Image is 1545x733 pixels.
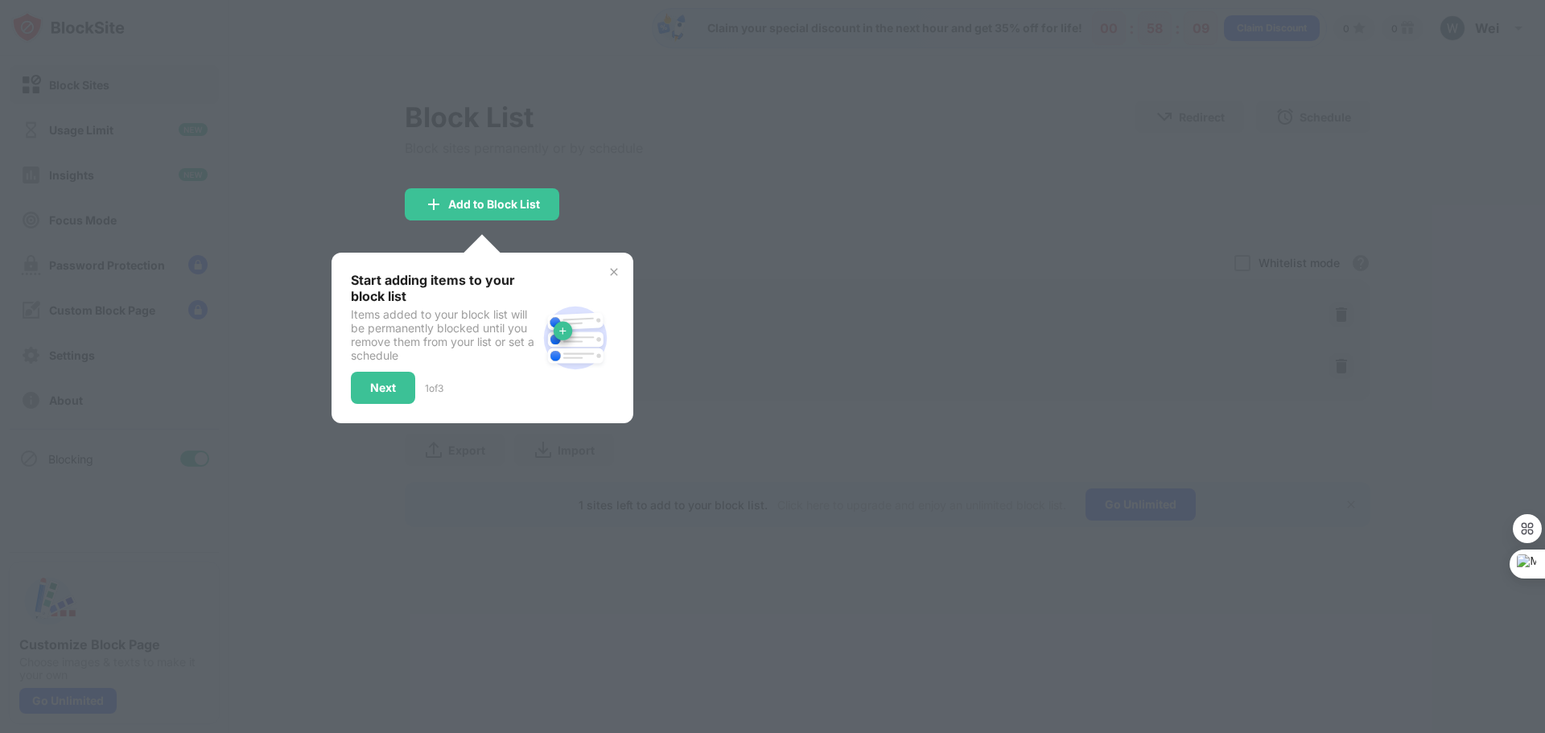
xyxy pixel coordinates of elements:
div: Items added to your block list will be permanently blocked until you remove them from your list o... [351,307,537,362]
img: block-site.svg [537,299,614,377]
div: Next [370,381,396,394]
div: Add to Block List [448,198,540,211]
div: Start adding items to your block list [351,272,537,304]
div: 1 of 3 [425,382,443,394]
img: x-button.svg [608,266,620,278]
